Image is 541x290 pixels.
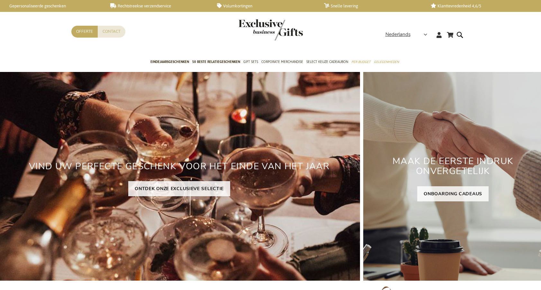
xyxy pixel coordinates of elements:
[98,26,125,38] a: Contact
[417,186,489,201] a: ONBOARDING CADEAUS
[374,58,399,65] span: Gelegenheden
[128,181,230,196] a: ONTDEK ONZE EXCLUSIEVE SELECTIE
[71,26,98,38] a: Offerte
[261,58,303,65] span: Corporate Merchandise
[374,54,399,70] a: Gelegenheden
[324,3,421,9] a: Snelle levering
[217,3,314,9] a: Volumkortingen
[351,54,371,70] a: Per Budget
[306,54,348,70] a: Select Keuze Cadeaubon
[192,58,240,65] span: 50 beste relatiegeschenken
[431,3,527,9] a: Klanttevredenheid 4,6/5
[150,58,189,65] span: Eindejaarsgeschenken
[261,54,303,70] a: Corporate Merchandise
[239,19,303,40] img: Exclusive Business gifts logo
[192,54,240,70] a: 50 beste relatiegeschenken
[243,54,258,70] a: Gift Sets
[243,58,258,65] span: Gift Sets
[351,58,371,65] span: Per Budget
[150,54,189,70] a: Eindejaarsgeschenken
[239,19,271,40] a: store logo
[3,3,100,9] a: Gepersonaliseerde geschenken
[110,3,207,9] a: Rechtstreekse verzendservice
[306,58,348,65] span: Select Keuze Cadeaubon
[385,31,410,38] span: Nederlands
